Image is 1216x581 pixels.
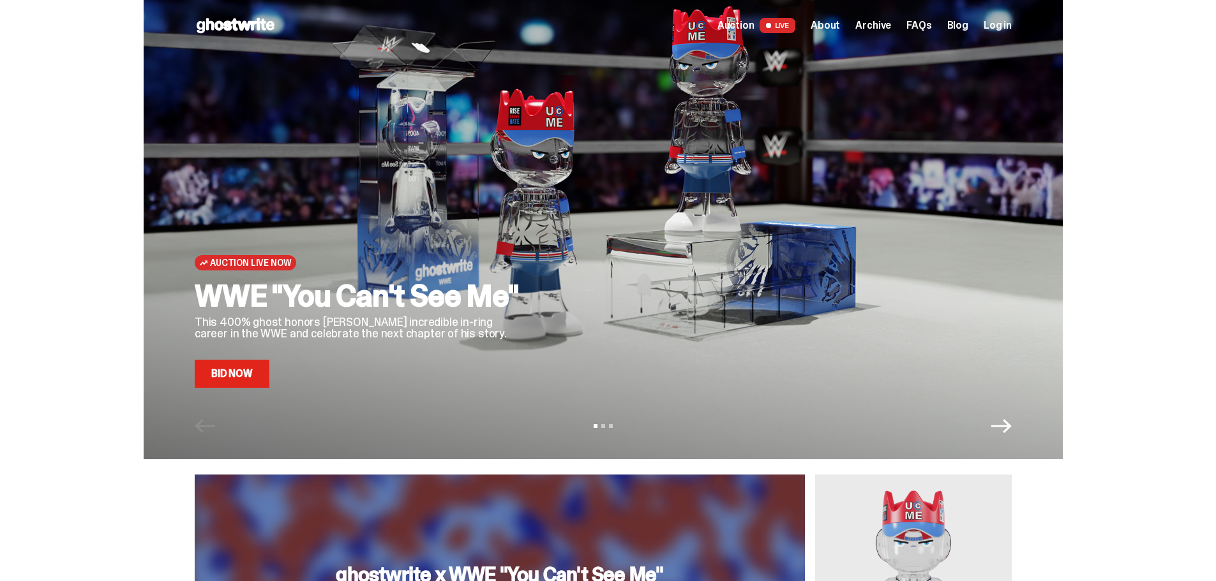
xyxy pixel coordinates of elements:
[717,18,795,33] a: Auction LIVE
[984,20,1012,31] a: Log in
[601,424,605,428] button: View slide 2
[760,18,796,33] span: LIVE
[855,20,891,31] a: Archive
[195,281,527,311] h2: WWE "You Can't See Me"
[195,316,527,339] p: This 400% ghost honors [PERSON_NAME] incredible in-ring career in the WWE and celebrate the next ...
[947,20,968,31] a: Blog
[811,20,840,31] a: About
[991,416,1012,436] button: Next
[210,258,291,268] span: Auction Live Now
[717,20,754,31] span: Auction
[609,424,613,428] button: View slide 3
[906,20,931,31] a: FAQs
[594,424,597,428] button: View slide 1
[195,360,269,388] a: Bid Now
